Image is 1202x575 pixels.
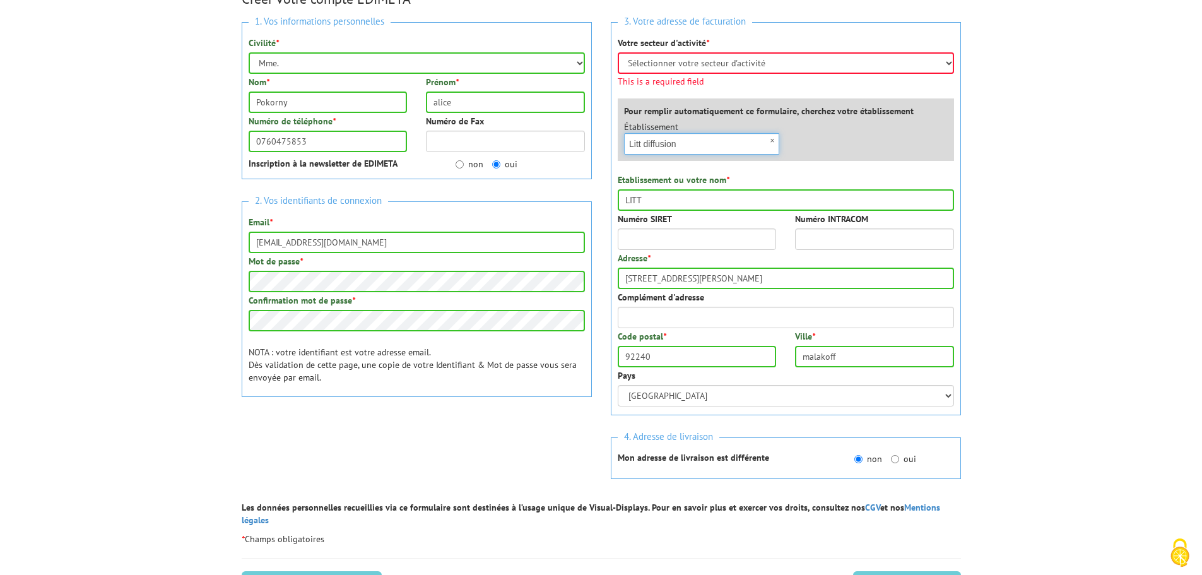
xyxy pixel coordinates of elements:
[249,294,355,307] label: Confirmation mot de passe
[618,13,752,30] span: 3. Votre adresse de facturation
[891,453,916,465] label: oui
[854,455,863,463] input: non
[618,37,709,49] label: Votre secteur d'activité
[242,419,433,468] iframe: reCAPTCHA
[618,429,719,446] span: 4. Adresse de livraison
[618,252,651,264] label: Adresse
[249,193,388,210] span: 2. Vos identifiants de connexion
[618,452,769,463] strong: Mon adresse de livraison est différente
[618,369,635,382] label: Pays
[618,77,954,86] span: This is a required field
[618,330,666,343] label: Code postal
[618,213,672,225] label: Numéro SIRET
[492,158,517,170] label: oui
[249,115,336,127] label: Numéro de téléphone
[456,160,464,169] input: non
[249,158,398,169] strong: Inscription à la newsletter de EDIMETA
[618,291,704,304] label: Complément d'adresse
[891,455,899,463] input: oui
[249,13,391,30] span: 1. Vos informations personnelles
[249,37,279,49] label: Civilité
[249,255,303,268] label: Mot de passe
[795,213,868,225] label: Numéro INTRACOM
[249,76,269,88] label: Nom
[242,502,940,526] strong: Les données personnelles recueillies via ce formulaire sont destinées à l’usage unique de Visual-...
[242,502,940,526] a: Mentions légales
[795,330,815,343] label: Ville
[249,216,273,228] label: Email
[242,533,961,545] p: Champs obligatoires
[865,502,880,513] a: CGV
[1158,532,1202,575] button: Cookies (fenêtre modale)
[618,174,729,186] label: Etablissement ou votre nom
[624,105,914,117] label: Pour remplir automatiquement ce formulaire, cherchez votre établissement
[249,346,585,384] p: NOTA : votre identifiant est votre adresse email. Dès validation de cette page, une copie de votr...
[426,76,459,88] label: Prénom
[1164,537,1196,569] img: Cookies (fenêtre modale)
[615,121,789,155] div: Établissement
[456,158,483,170] label: non
[426,115,484,127] label: Numéro de Fax
[765,133,779,149] span: ×
[854,453,882,465] label: non
[492,160,500,169] input: oui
